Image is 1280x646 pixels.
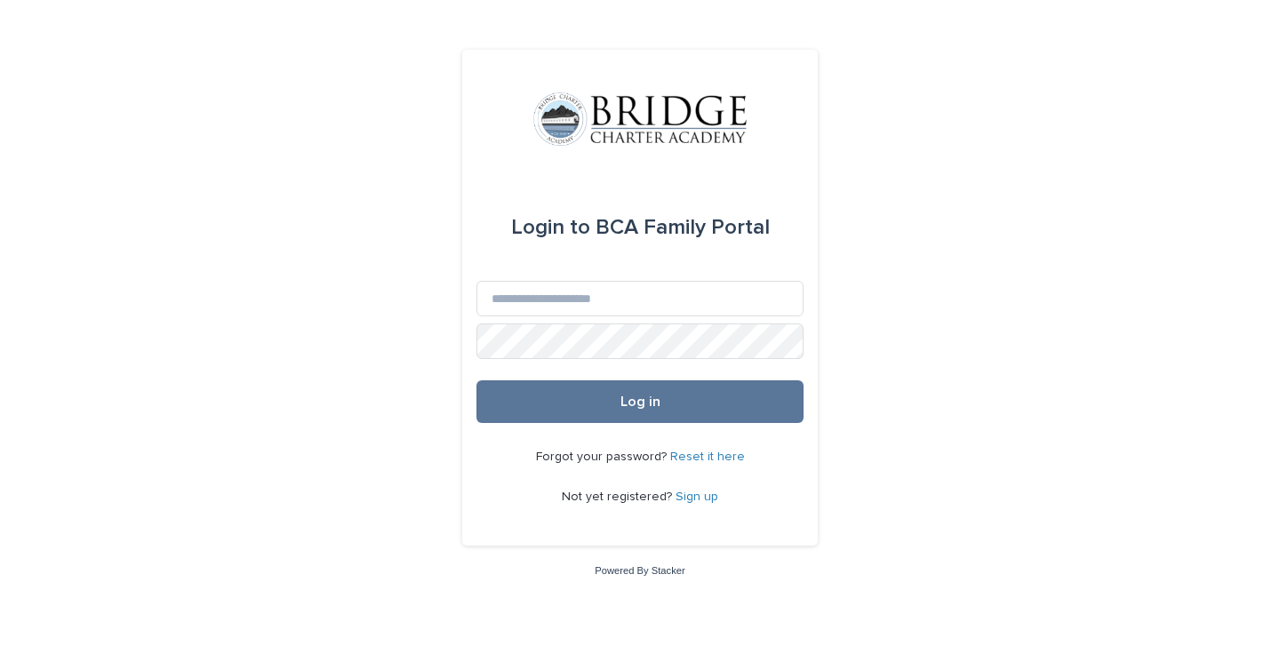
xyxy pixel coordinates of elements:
button: Log in [476,380,804,423]
div: BCA Family Portal [511,203,770,252]
span: Log in [620,395,660,409]
span: Not yet registered? [562,490,676,503]
span: Login to [511,217,590,238]
img: V1C1m3IdTEidaUdm9Hs0 [533,92,747,146]
a: Reset it here [670,451,745,463]
a: Powered By Stacker [595,565,684,576]
a: Sign up [676,490,718,503]
span: Forgot your password? [536,451,670,463]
